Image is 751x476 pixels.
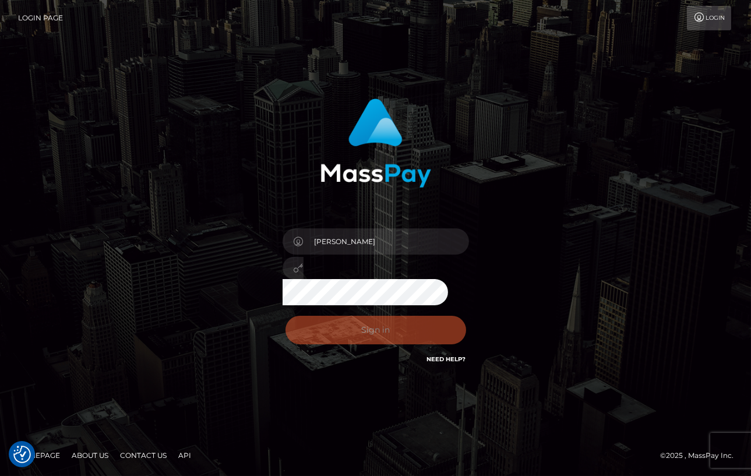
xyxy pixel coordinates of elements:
a: Homepage [13,446,65,464]
div: © 2025 , MassPay Inc. [660,449,742,462]
img: MassPay Login [320,98,431,188]
input: Username... [304,228,469,255]
a: About Us [67,446,113,464]
img: Revisit consent button [13,446,31,463]
a: API [174,446,196,464]
button: Consent Preferences [13,446,31,463]
a: Login Page [18,6,63,30]
a: Login [687,6,731,30]
a: Contact Us [115,446,171,464]
a: Need Help? [427,355,466,363]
